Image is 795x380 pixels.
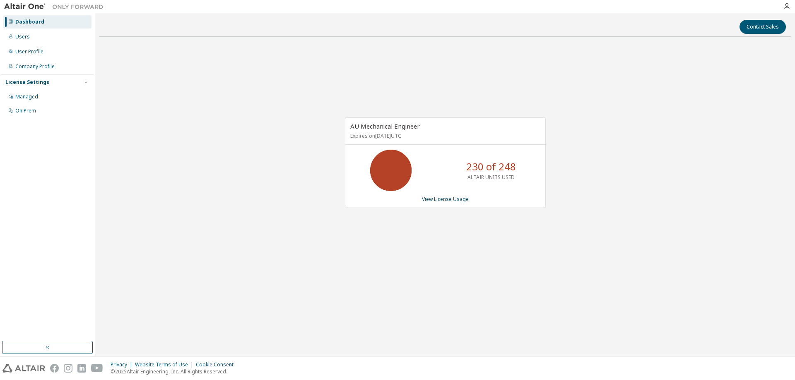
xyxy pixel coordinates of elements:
div: License Settings [5,79,49,86]
img: instagram.svg [64,364,72,373]
button: Contact Sales [740,20,786,34]
div: Users [15,33,30,40]
p: ALTAIR UNITS USED [467,174,515,181]
p: 230 of 248 [466,160,516,174]
div: Cookie Consent [196,361,238,368]
img: linkedin.svg [77,364,86,373]
span: AU Mechanical Engineer [350,122,420,130]
div: Privacy [111,361,135,368]
div: Dashboard [15,19,44,25]
div: On Prem [15,108,36,114]
a: View License Usage [422,196,469,203]
div: Company Profile [15,63,55,70]
div: Managed [15,93,38,100]
img: youtube.svg [91,364,103,373]
img: Altair One [4,2,108,11]
div: User Profile [15,48,43,55]
p: Expires on [DATE] UTC [350,132,538,139]
p: © 2025 Altair Engineering, Inc. All Rights Reserved. [111,368,238,375]
img: altair_logo.svg [2,364,45,373]
img: facebook.svg [50,364,59,373]
div: Website Terms of Use [135,361,196,368]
